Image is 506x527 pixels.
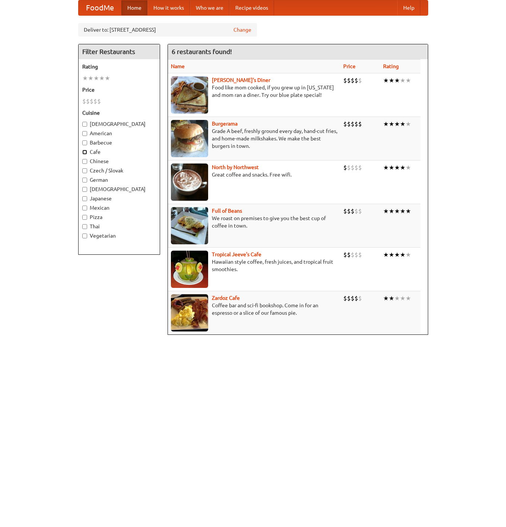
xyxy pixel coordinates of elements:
[171,215,337,229] p: We roast on premises to give you the best cup of coffee in town.
[212,121,238,127] a: Burgerama
[82,185,156,193] label: [DEMOGRAPHIC_DATA]
[400,76,405,85] li: ★
[347,76,351,85] li: $
[212,251,261,257] a: Tropical Jeeve's Cafe
[394,251,400,259] li: ★
[354,164,358,172] li: $
[354,76,358,85] li: $
[358,76,362,85] li: $
[82,139,156,146] label: Barbecue
[358,294,362,302] li: $
[351,251,354,259] li: $
[82,63,156,70] h5: Rating
[383,63,399,69] a: Rating
[82,234,87,238] input: Vegetarian
[343,120,347,128] li: $
[212,208,242,214] b: Full of Beans
[212,164,259,170] b: North by Northwest
[82,187,87,192] input: [DEMOGRAPHIC_DATA]
[171,164,208,201] img: north.jpg
[171,76,208,114] img: sallys.jpg
[358,164,362,172] li: $
[400,120,405,128] li: ★
[82,232,156,239] label: Vegetarian
[79,44,160,59] h4: Filter Restaurants
[354,120,358,128] li: $
[82,178,87,182] input: German
[405,294,411,302] li: ★
[343,63,356,69] a: Price
[383,251,389,259] li: ★
[212,295,240,301] a: Zardoz Cafe
[171,63,185,69] a: Name
[172,48,232,55] ng-pluralize: 6 restaurants found!
[105,74,110,82] li: ★
[82,150,87,155] input: Cafe
[383,76,389,85] li: ★
[82,159,87,164] input: Chinese
[190,0,229,15] a: Who we are
[400,207,405,215] li: ★
[383,164,389,172] li: ★
[82,140,87,145] input: Barbecue
[82,131,87,136] input: American
[212,77,270,83] a: [PERSON_NAME]'s Diner
[358,120,362,128] li: $
[82,224,87,229] input: Thai
[347,294,351,302] li: $
[171,302,337,317] p: Coffee bar and sci-fi bookshop. Come in for an espresso or a slice of our famous pie.
[351,120,354,128] li: $
[88,74,93,82] li: ★
[82,97,86,105] li: $
[383,294,389,302] li: ★
[405,164,411,172] li: ★
[82,167,156,174] label: Czech / Slovak
[389,76,394,85] li: ★
[394,207,400,215] li: ★
[343,294,347,302] li: $
[347,207,351,215] li: $
[383,207,389,215] li: ★
[82,122,87,127] input: [DEMOGRAPHIC_DATA]
[405,76,411,85] li: ★
[347,251,351,259] li: $
[82,74,88,82] li: ★
[397,0,420,15] a: Help
[171,127,337,150] p: Grade A beef, freshly ground every day, hand-cut fries, and home-made milkshakes. We make the bes...
[82,195,156,202] label: Japanese
[147,0,190,15] a: How it works
[354,207,358,215] li: $
[383,120,389,128] li: ★
[99,74,105,82] li: ★
[171,258,337,273] p: Hawaiian style coffee, fresh juices, and tropical fruit smoothies.
[171,120,208,157] img: burgerama.jpg
[354,294,358,302] li: $
[171,171,337,178] p: Great coffee and snacks. Free wifi.
[358,251,362,259] li: $
[389,294,394,302] li: ★
[171,251,208,288] img: jeeves.jpg
[171,207,208,244] img: beans.jpg
[354,251,358,259] li: $
[82,168,87,173] input: Czech / Slovak
[82,158,156,165] label: Chinese
[343,164,347,172] li: $
[389,207,394,215] li: ★
[78,23,257,36] div: Deliver to: [STREET_ADDRESS]
[82,213,156,221] label: Pizza
[121,0,147,15] a: Home
[400,164,405,172] li: ★
[171,294,208,331] img: zardoz.jpg
[233,26,251,34] a: Change
[82,120,156,128] label: [DEMOGRAPHIC_DATA]
[86,97,90,105] li: $
[93,74,99,82] li: ★
[389,251,394,259] li: ★
[347,120,351,128] li: $
[82,215,87,220] input: Pizza
[351,164,354,172] li: $
[93,97,97,105] li: $
[82,148,156,156] label: Cafe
